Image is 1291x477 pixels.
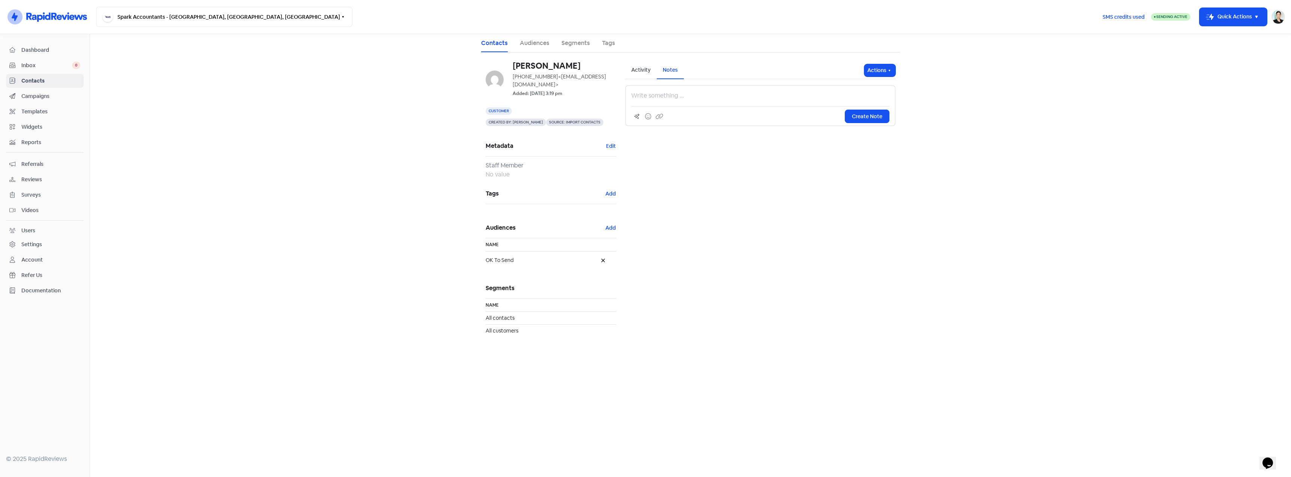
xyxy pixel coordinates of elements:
[21,108,80,116] span: Templates
[1103,13,1145,21] span: SMS credits used
[6,173,84,187] a: Reviews
[21,62,72,69] span: Inbox
[605,224,616,232] button: Add
[631,66,651,74] div: Activity
[561,39,590,48] a: Segments
[6,268,84,282] a: Refer Us
[486,161,616,170] div: Staff Member
[21,176,80,184] span: Reviews
[21,271,80,279] span: Refer Us
[481,39,508,48] a: Contacts
[72,62,80,69] span: 0
[6,238,84,251] a: Settings
[864,64,895,77] button: Actions
[602,39,615,48] a: Tags
[6,188,84,202] a: Surveys
[21,227,35,235] div: Users
[6,59,84,72] a: Inbox 0
[21,241,42,248] div: Settings
[513,62,616,70] h6: [PERSON_NAME]
[486,71,504,89] img: 04af38189d367b6d2720115fa4e32e97
[6,203,84,217] a: Videos
[486,314,515,321] span: All contacts
[605,190,616,198] button: Add
[1151,12,1190,21] a: Sending Active
[486,222,605,233] span: Audiences
[486,170,616,179] div: No value
[486,299,616,312] th: Name
[546,119,603,126] span: Source: Import contacts
[6,105,84,119] a: Templates
[1259,447,1283,469] iframe: chat widget
[520,39,549,48] a: Audiences
[21,46,80,54] span: Dashboard
[6,224,84,238] a: Users
[663,66,678,74] div: Notes
[21,256,43,264] div: Account
[21,206,80,214] span: Videos
[486,107,512,115] span: Customer
[6,120,84,134] a: Widgets
[486,278,616,298] h5: Segments
[486,238,616,251] th: Name
[21,92,80,100] span: Campaigns
[6,43,84,57] a: Dashboard
[6,89,84,103] a: Campaigns
[486,119,546,126] span: Created by: [PERSON_NAME]
[6,157,84,171] a: Referrals
[486,188,605,199] span: Tags
[21,138,80,146] span: Reports
[21,287,80,295] span: Documentation
[606,142,616,150] button: Edit
[486,256,597,264] span: OK To Send
[1199,8,1267,26] button: Quick Actions
[486,140,606,152] span: Metadata
[21,191,80,199] span: Surveys
[1271,10,1285,24] img: User
[6,454,84,463] div: © 2025 RapidReviews
[513,73,606,88] span: <[EMAIL_ADDRESS][DOMAIN_NAME]>
[21,123,80,131] span: Widgets
[21,77,80,85] span: Contacts
[852,113,882,120] span: Create Note
[6,74,84,88] a: Contacts
[513,90,562,97] small: Added: [DATE] 3:19 pm
[513,73,616,89] div: [PHONE_NUMBER]
[6,135,84,149] a: Reports
[6,284,84,298] a: Documentation
[6,253,84,267] a: Account
[21,160,80,168] span: Referrals
[1156,14,1187,19] span: Sending Active
[96,7,352,27] button: Spark Accountants - [GEOGRAPHIC_DATA], [GEOGRAPHIC_DATA], [GEOGRAPHIC_DATA]
[486,327,518,334] span: All customers
[845,110,889,123] button: Create Note
[1096,12,1151,20] a: SMS credits used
